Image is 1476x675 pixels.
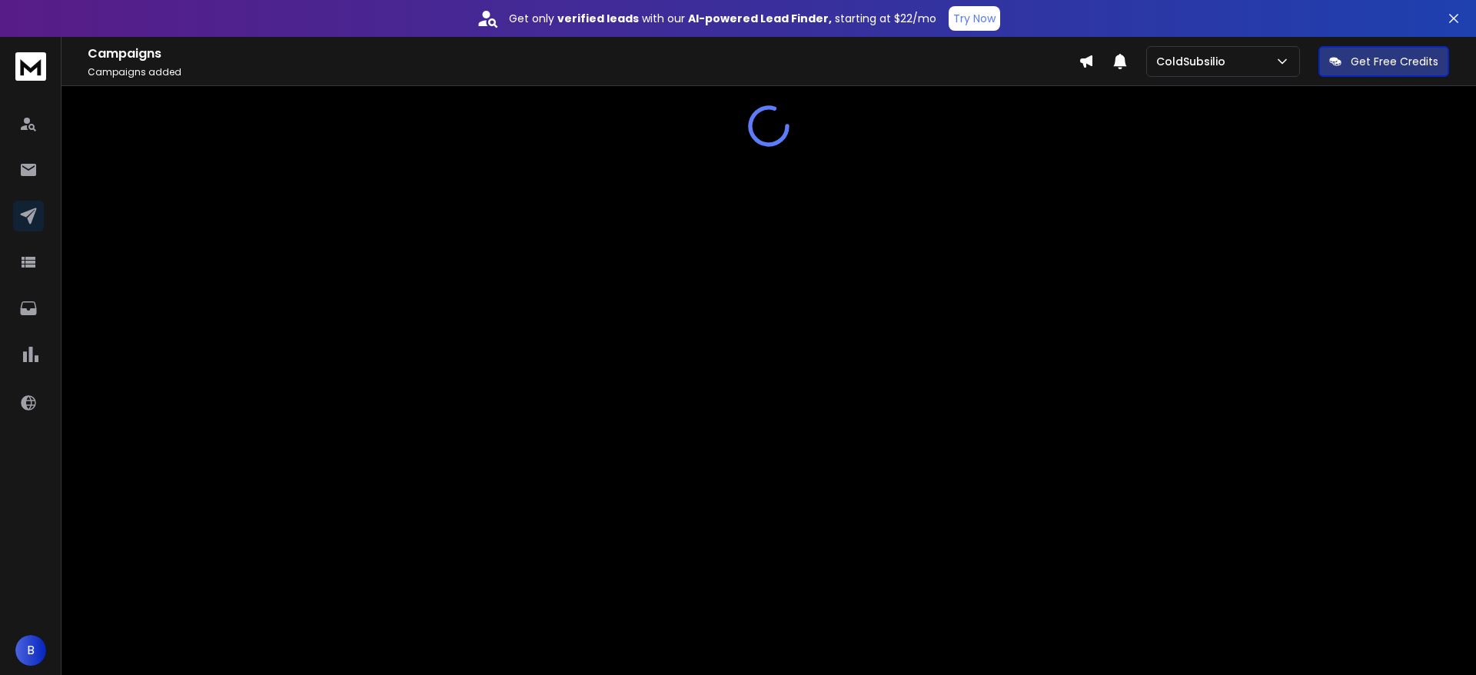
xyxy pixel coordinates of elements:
h1: Campaigns [88,45,1079,63]
img: logo [15,52,46,81]
p: Campaigns added [88,66,1079,78]
p: ColdSubsilio [1156,54,1232,69]
button: B [15,635,46,666]
strong: verified leads [557,11,639,26]
p: Get only with our starting at $22/mo [509,11,936,26]
button: Get Free Credits [1318,46,1449,77]
p: Try Now [953,11,996,26]
strong: AI-powered Lead Finder, [688,11,832,26]
p: Get Free Credits [1351,54,1438,69]
button: Try Now [949,6,1000,31]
